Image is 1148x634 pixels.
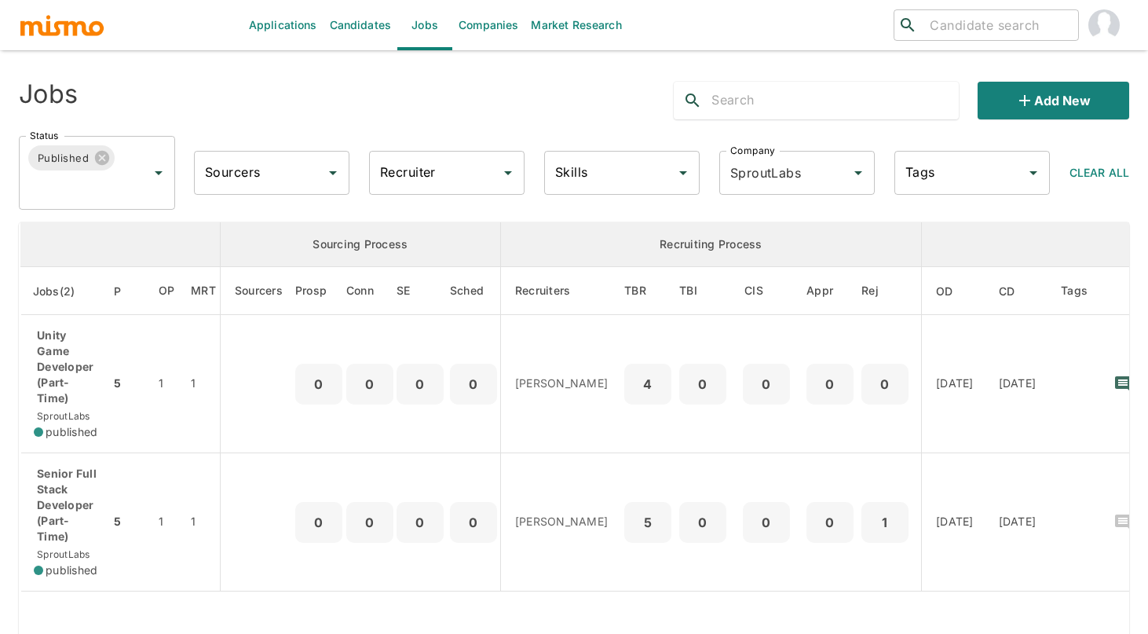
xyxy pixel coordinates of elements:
button: Add new [978,82,1129,119]
img: Mismo Admin [1088,9,1120,41]
span: SproutLabs [34,548,90,560]
div: Published [28,145,115,170]
p: 0 [868,373,902,395]
button: Open [672,162,694,184]
th: Connections [346,267,393,315]
td: [DATE] [922,315,986,453]
p: 0 [749,511,784,533]
p: [PERSON_NAME] [515,376,608,391]
span: SproutLabs [34,410,90,422]
button: recent-notes [1104,365,1142,403]
p: [PERSON_NAME] [515,514,608,530]
td: [DATE] [986,315,1049,453]
p: Unity Game Developer (Part-Time) [34,328,97,406]
td: 1 [187,453,220,592]
span: OD [936,282,974,301]
input: Candidate search [923,14,1072,36]
th: Approved [803,267,857,315]
img: logo [19,13,105,37]
th: Open Positions [146,267,188,315]
p: 0 [353,511,387,533]
th: Tags [1048,267,1100,315]
span: P [114,282,141,301]
button: Open [1022,162,1044,184]
p: 0 [353,373,387,395]
p: 1 [868,511,902,533]
p: 5 [631,511,665,533]
button: Open [497,162,519,184]
h4: Jobs [19,79,78,110]
th: Sourcing Process [220,222,500,267]
p: 0 [302,511,336,533]
th: Sched [447,267,501,315]
p: 0 [456,511,491,533]
td: 1 [146,453,188,592]
p: Senior Full Stack Developer (Part-Time) [34,466,97,544]
button: Open [847,162,869,184]
td: 1 [146,315,188,453]
button: Open [148,162,170,184]
th: Recruiting Process [500,222,921,267]
p: 0 [813,511,847,533]
span: published [46,424,97,440]
th: To Be Reviewed [620,267,675,315]
td: 1 [187,315,220,453]
th: Rejected [857,267,922,315]
label: Status [30,129,58,142]
span: Clear All [1069,166,1129,179]
th: To Be Interviewed [675,267,730,315]
p: 0 [403,511,437,533]
span: published [46,563,97,578]
th: Recruiters [500,267,620,315]
button: recent-notes [1104,504,1142,541]
p: 0 [302,373,336,395]
p: 0 [813,373,847,395]
th: Priority [110,267,145,315]
th: Created At [986,267,1049,315]
p: 0 [456,373,491,395]
button: search [674,82,711,119]
label: Company [730,144,775,157]
p: 4 [631,373,665,395]
th: Sent Emails [393,267,447,315]
td: 5 [110,315,145,453]
p: 0 [403,373,437,395]
th: Onboarding Date [922,267,986,315]
th: Prospects [295,267,346,315]
button: Open [322,162,344,184]
td: [DATE] [986,453,1049,592]
th: Client Interview Scheduled [730,267,803,315]
th: Sourcers [220,267,295,315]
td: 5 [110,453,145,592]
th: Market Research Total [187,267,220,315]
td: [DATE] [922,453,986,592]
input: Search [711,88,958,113]
p: 0 [749,373,784,395]
p: 0 [686,373,720,395]
span: Jobs(2) [33,282,96,301]
span: Published [28,149,98,167]
p: 0 [686,511,720,533]
span: CD [999,282,1036,301]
